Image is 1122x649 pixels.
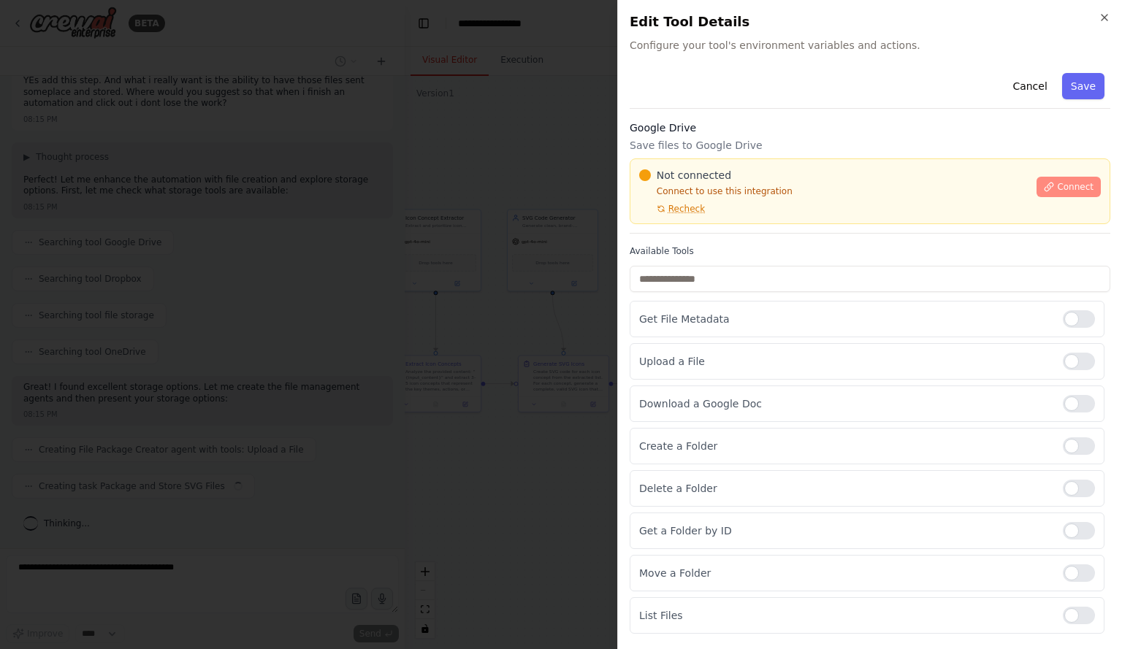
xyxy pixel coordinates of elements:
button: Recheck [639,203,705,215]
p: Download a Google Doc [639,396,1051,411]
button: Connect [1037,177,1101,197]
p: Get File Metadata [639,312,1051,326]
h3: Google Drive [630,120,1110,135]
p: Create a Folder [639,439,1051,453]
button: Save [1062,73,1104,99]
p: Upload a File [639,354,1051,369]
p: List Files [639,608,1051,623]
span: Connect [1057,181,1094,193]
button: Cancel [1004,73,1056,99]
label: Available Tools [630,245,1110,257]
h2: Edit Tool Details [630,12,1110,32]
p: Connect to use this integration [639,185,1028,197]
p: Save files to Google Drive [630,138,1110,153]
p: Get a Folder by ID [639,523,1051,538]
p: Delete a Folder [639,481,1051,496]
span: Configure your tool's environment variables and actions. [630,38,1110,53]
p: Move a Folder [639,566,1051,580]
span: Recheck [668,203,705,215]
span: Not connected [657,168,731,183]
